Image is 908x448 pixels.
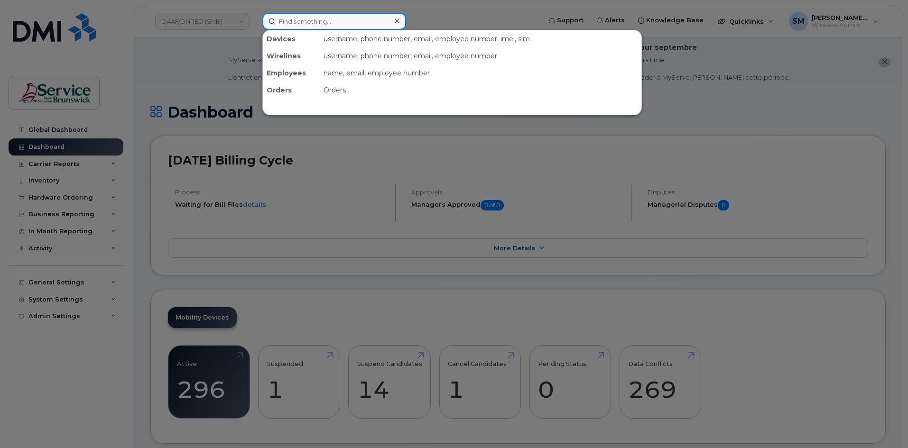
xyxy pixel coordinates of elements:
div: Orders [320,82,641,99]
div: name, email, employee number [320,64,641,82]
div: Orders [263,82,320,99]
div: username, phone number, email, employee number, imei, sim [320,30,641,47]
div: Employees [263,64,320,82]
div: Devices [263,30,320,47]
div: username, phone number, email, employee number [320,47,641,64]
div: Wirelines [263,47,320,64]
